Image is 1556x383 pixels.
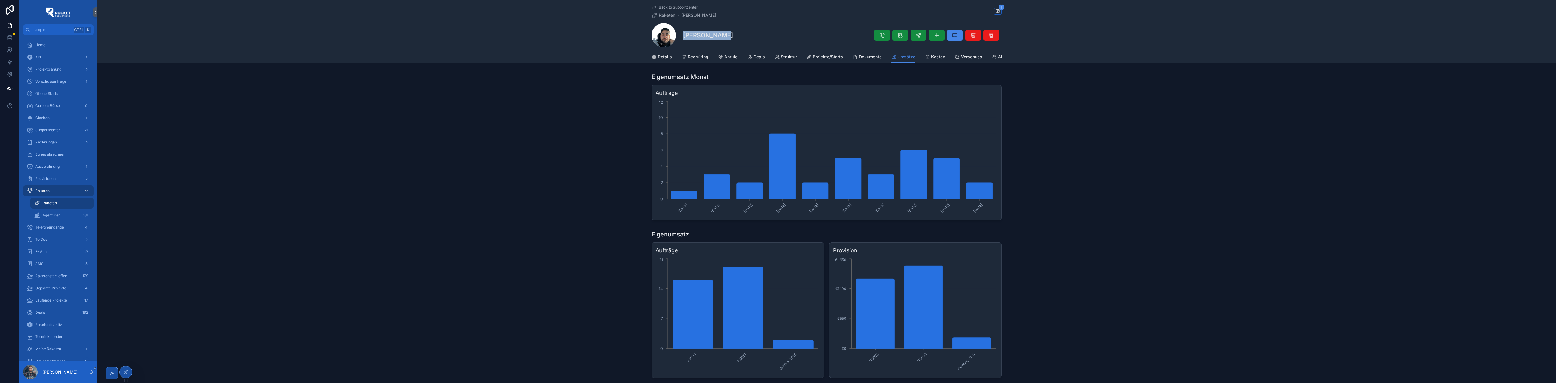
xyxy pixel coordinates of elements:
a: Recruiting [682,51,708,64]
span: Terminkalender [35,334,63,339]
span: Raketenstart offen [35,274,67,278]
a: Content Börse0 [23,100,94,111]
text: [DATE] [940,202,951,213]
h1: Eigenumsatz Monat [652,73,709,81]
a: Glocken [23,112,94,123]
a: Offene Starts [23,88,94,99]
span: Raketen [43,201,57,205]
tspan: 2 [661,180,663,185]
tspan: 21 [659,257,663,262]
span: Laufende Projekte [35,298,67,303]
a: Deals [747,51,765,64]
div: 179 [81,272,90,280]
span: Provisionen [35,176,56,181]
span: Offene Starts [35,91,58,96]
text: [DATE] [743,202,754,213]
span: Back to Supportcenter [659,5,698,10]
tspan: 0 [660,346,663,351]
tspan: 8 [661,131,663,136]
div: 9 [83,248,90,255]
tspan: 4 [660,164,663,169]
a: Laufende Projekte17 [23,295,94,306]
span: Vorschussanfrage [35,79,66,84]
a: Deals192 [23,307,94,318]
tspan: 6 [661,148,663,152]
text: [DATE] [841,202,852,213]
a: Meine Raketen [23,343,94,354]
tspan: 0 [660,197,663,201]
text: [DATE] [869,352,880,363]
a: Raketen inaktiv [23,319,94,330]
a: Vorschussanfrage1 [23,76,94,87]
span: Deals [753,54,765,60]
text: [DATE] [972,202,983,213]
h1: [PERSON_NAME] [683,31,733,40]
text: [DATE] [907,202,918,213]
div: 1 [83,78,90,85]
text: [DATE] [686,352,697,363]
div: scrollable content [19,35,97,361]
a: E-Mails9 [23,246,94,257]
span: Vorschuss [961,54,982,60]
span: Telefoneingänge [35,225,64,230]
h3: Aufträge [656,246,820,255]
span: Details [658,54,672,60]
span: Raketen inaktiv [35,322,62,327]
tspan: 12 [659,100,663,105]
span: Glocken [35,116,50,120]
span: Abrechnung [998,54,1023,60]
text: [DATE] [776,202,787,213]
text: [DATE] [808,202,819,213]
div: chart [656,100,998,216]
a: Umsätze [891,51,915,63]
span: K [86,27,91,32]
a: Raketen [23,185,94,196]
a: Raketen [652,12,675,18]
div: 5 [83,260,90,267]
div: 0 [83,357,90,365]
span: Neuanmeldungen [35,359,66,364]
span: Jump to... [33,27,71,32]
a: Raketenstart offen179 [23,271,94,281]
span: Agenturen [43,213,60,218]
div: 21 [83,126,90,134]
img: App logo [46,7,71,17]
text: [DATE] [874,202,885,213]
span: Struktur [781,54,797,60]
a: Vorschuss [955,51,982,64]
div: chart [833,257,998,374]
a: Home [23,40,94,50]
button: Jump to...CtrlK [23,24,94,35]
span: Dokumente [859,54,882,60]
div: 0 [83,102,90,109]
h3: Aufträge [656,89,998,97]
span: Bonus abrechnen [35,152,65,157]
div: 1 [83,163,90,170]
span: Content Börse [35,103,60,108]
a: Kosten [925,51,945,64]
span: Rechnungen [35,140,57,145]
span: Home [35,43,46,47]
a: Neuanmeldungen0 [23,356,94,367]
span: Projekte/Starts [813,54,843,60]
span: Umsätze [897,54,915,60]
h1: Eigenumsatz [652,230,689,239]
span: KPI [35,55,41,60]
a: Bonus abrechnen [23,149,94,160]
a: [PERSON_NAME] [681,12,716,18]
a: Agenturen181 [30,210,94,221]
a: Dokumente [853,51,882,64]
a: Projektplanung [23,64,94,75]
a: SMS5 [23,258,94,269]
span: Ctrl [74,27,84,33]
tspan: €550 [837,316,846,321]
a: Details [652,51,672,64]
span: To Dos [35,237,47,242]
text: [DATE] [917,352,928,363]
tspan: 10 [659,115,663,120]
a: Struktur [775,51,797,64]
text: [DATE] [677,202,688,213]
a: Abrechnung [992,51,1023,64]
a: Raketen [30,198,94,209]
span: Raketen [35,188,50,193]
